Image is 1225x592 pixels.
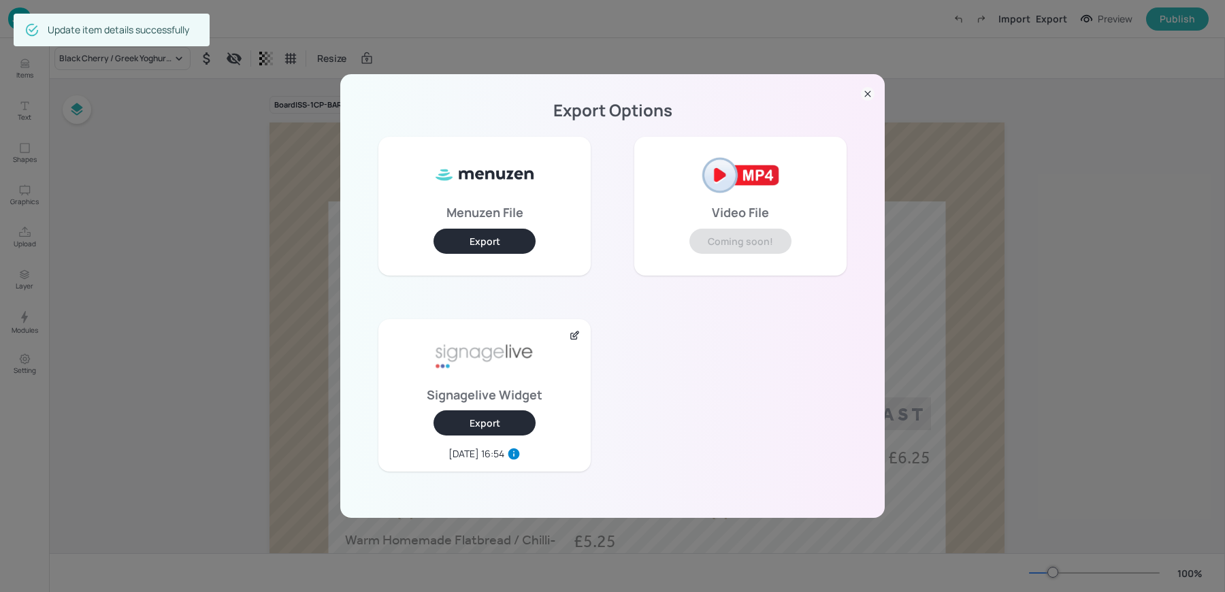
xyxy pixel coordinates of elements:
[434,330,536,384] img: signage-live-aafa7296.png
[434,148,536,202] img: ml8WC8f0XxQ8HKVnnVUe7f5Gv1vbApsJzyFa2MjOoB8SUy3kBkfteYo5TIAmtfcjWXsj8oHYkuYqrJRUn+qckOrNdzmSzIzkA...
[434,410,536,435] button: Export
[689,148,791,202] img: mp4-2af2121e.png
[427,390,542,399] p: Signagelive Widget
[357,105,868,115] p: Export Options
[712,208,769,217] p: Video File
[48,18,189,42] div: Update item details successfully
[434,229,536,254] button: Export
[507,447,521,461] svg: Last export widget in this device
[446,208,523,217] p: Menuzen File
[448,446,504,461] div: [DATE] 16:54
